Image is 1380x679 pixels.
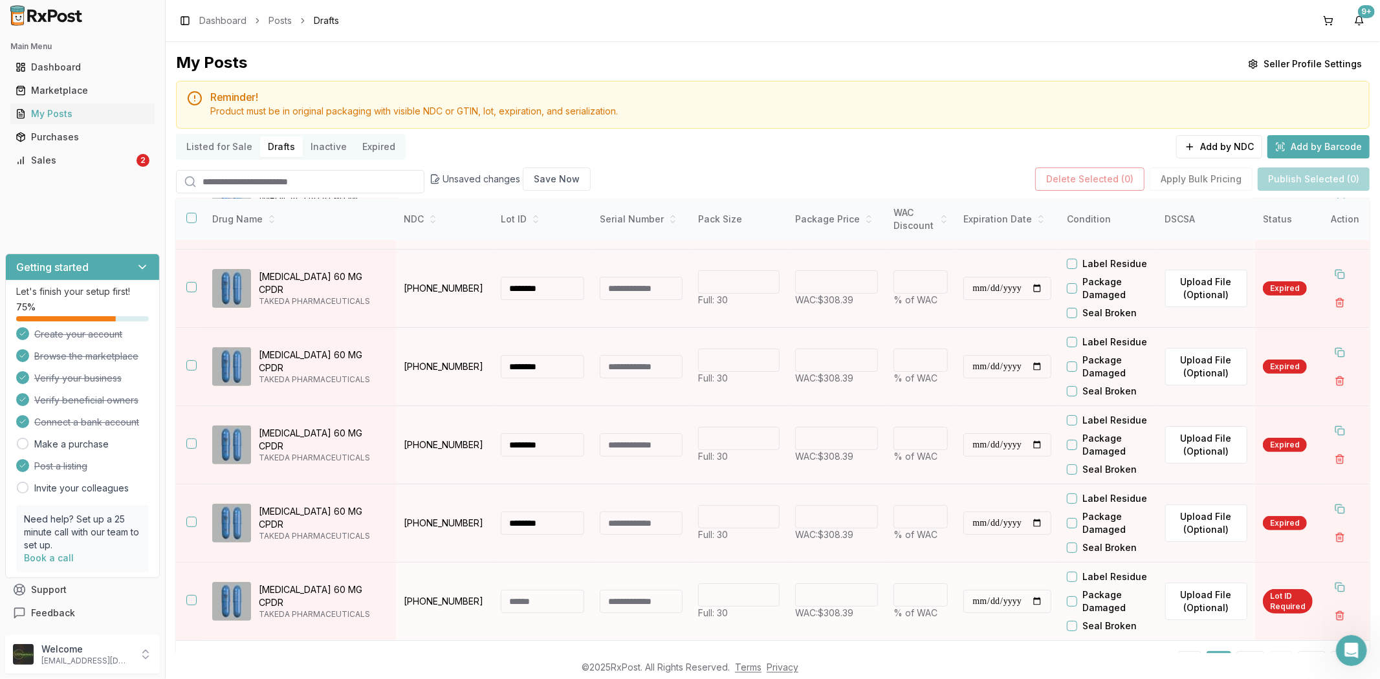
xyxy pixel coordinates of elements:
label: Seal Broken [1082,620,1137,632]
p: Welcome [41,643,131,656]
p: TAKEDA PHARMACEUTICALS [259,609,386,620]
a: Privacy [767,662,798,673]
span: % of WAC [893,372,937,383]
iframe: Intercom live chat [1336,635,1367,666]
span: WAC: $308.39 [795,372,853,383]
label: Seal Broken [1082,385,1137,398]
span: Full: 30 [698,294,728,305]
button: Support [5,578,160,601]
button: Delete [1328,604,1352,627]
label: Package Damaged [1082,588,1157,614]
div: Sales [16,154,134,167]
div: My Posts [16,107,149,120]
div: Lot ID [501,213,584,226]
button: Delete [1328,526,1352,549]
p: [PHONE_NUMBER] [404,360,485,373]
p: TAKEDA PHARMACEUTICALS [259,453,386,463]
p: [PHONE_NUMBER] [404,595,485,608]
span: WAC: $308.39 [795,294,853,305]
div: Unsaved changes [430,167,591,191]
button: Duplicate [1328,576,1352,599]
button: Expired [355,136,403,157]
span: Full: 30 [698,372,728,383]
span: WAC: $308.39 [795,607,853,618]
p: TAKEDA PHARMACEUTICALS [259,374,386,385]
div: Purchases [16,131,149,144]
button: Purchases [5,127,160,147]
label: Upload File (Optional) [1165,583,1247,620]
div: NDC [404,213,485,226]
button: Drafts [260,136,303,157]
th: Action [1320,199,1370,241]
span: Feedback [31,607,75,620]
button: Delete [1328,369,1352,393]
button: Add by NDC [1176,135,1262,158]
div: Marketplace [16,84,149,97]
label: Upload File (Optional) [1165,348,1247,385]
button: Save Now [523,167,591,191]
nav: breadcrumb [199,14,339,27]
button: 6 [1298,651,1326,674]
label: Upload File (Optional) [1165,270,1247,307]
th: Condition [1059,199,1157,241]
button: Inactive [303,136,355,157]
p: TAKEDA PHARMACEUTICALS [259,296,386,307]
h3: Getting started [16,259,89,275]
p: [MEDICAL_DATA] 60 MG CPDR [259,427,386,453]
label: Upload File (Optional) [1165,504,1247,542]
img: Dexilant 60 MG CPDR [212,504,251,543]
div: Dashboard [16,61,149,74]
label: Label Residue [1082,336,1147,349]
div: Serial Number [600,213,683,226]
button: Seller Profile Settings [1240,52,1370,76]
a: Posts [268,14,292,27]
p: [MEDICAL_DATA] 60 MG CPDR [259,270,386,296]
button: Marketplace [5,80,160,101]
span: % of WAC [893,451,937,462]
span: WAC: $308.39 [795,529,853,540]
a: Make a purchase [34,438,109,451]
div: Product must be in original packaging with visible NDC or GTIN, lot, expiration, and serialization. [210,105,1359,118]
a: Marketplace [10,79,155,102]
div: Expired [1263,516,1307,530]
span: Full: 30 [698,451,728,462]
a: My Posts [10,102,155,125]
span: % of WAC [893,529,937,540]
h5: Reminder! [210,92,1359,102]
button: 9+ [1349,10,1370,31]
button: 2 [1236,651,1264,674]
label: Package Damaged [1082,275,1157,301]
span: Verify beneficial owners [34,394,138,407]
th: Status [1255,199,1320,241]
div: My Posts [176,52,247,76]
button: 1 [1207,651,1231,674]
label: Seal Broken [1082,541,1137,554]
a: Purchases [10,125,155,149]
label: Label Residue [1082,492,1147,505]
p: Let's finish your setup first! [16,285,149,298]
button: Duplicate [1328,341,1352,364]
button: Duplicate [1328,263,1352,286]
p: [PHONE_NUMBER] [404,438,485,451]
a: Sales2 [10,149,155,172]
label: Label Residue [1082,414,1147,427]
div: 9+ [1358,5,1375,18]
a: Terms [735,662,761,673]
label: Package Damaged [1082,432,1157,458]
label: Seal Broken [1082,463,1137,476]
div: Expired [1263,281,1307,296]
button: Sales2 [5,150,160,171]
h2: Main Menu [10,41,155,52]
span: % of WAC [893,607,937,618]
a: Book a call [24,552,74,563]
div: Lot ID Required [1263,589,1313,614]
label: Label Residue [1082,257,1147,270]
button: Listed for Sale [179,136,260,157]
button: Upload File (Optional) [1165,426,1247,464]
p: [MEDICAL_DATA] 60 MG CPDR [259,349,386,374]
